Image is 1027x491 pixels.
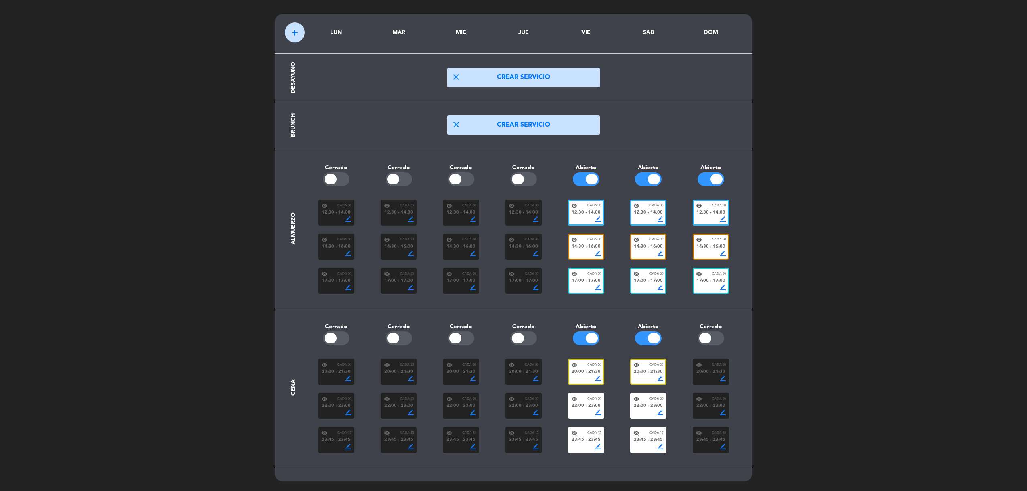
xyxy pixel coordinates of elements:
div: Cena [289,380,298,396]
span: visibility_off [633,430,639,436]
div: Cerrado [305,322,367,331]
span: border_color [595,410,601,415]
span: 23:45 [463,436,475,444]
span: fiber_manual_record [523,405,524,407]
span: 23:45 [322,436,334,444]
span: visibility [571,362,577,368]
span: border_color [720,216,726,222]
div: Brunch [289,113,298,137]
span: visibility [509,396,515,402]
span: fiber_manual_record [647,371,649,373]
span: Cada 30 [587,237,601,242]
span: 17:00 [401,277,413,285]
span: Cada 30 [525,203,538,208]
span: Cada 30 [400,271,414,277]
div: Cerrado [492,163,555,172]
span: visibility [446,362,452,368]
span: visibility [384,203,390,209]
span: fiber_manual_record [710,246,712,248]
div: Cerrado [492,322,555,331]
span: 22:00 [634,402,646,410]
span: visibility [633,362,639,368]
span: visibility [571,396,577,402]
span: visibility [321,237,327,243]
span: border_color [720,251,726,256]
span: 17:00 [447,277,459,285]
span: 12:30 [634,209,646,216]
span: fiber_manual_record [398,246,400,248]
span: fiber_manual_record [523,280,524,282]
span: border_color [533,285,538,290]
span: 21:30 [526,368,538,376]
span: 23:00 [588,402,601,410]
span: border_color [345,216,351,222]
span: 14:00 [463,209,475,216]
span: fiber_manual_record [460,405,462,407]
span: fiber_manual_record [585,371,587,373]
span: visibility [321,396,327,402]
span: Cada 15 [587,430,601,436]
span: visibility [384,396,390,402]
span: 23:45 [509,436,522,444]
span: visibility_off [696,430,702,436]
span: fiber_manual_record [460,439,462,441]
span: Cada 30 [400,237,414,242]
span: visibility_off [384,271,390,277]
span: visibility [384,362,390,368]
span: 21:30 [650,368,663,376]
span: border_color [720,376,726,381]
span: visibility [571,203,577,209]
span: 23:00 [650,402,663,410]
span: 12:30 [696,209,709,216]
span: Cada 30 [337,271,351,277]
span: border_color [595,285,601,290]
div: MIE [436,28,486,37]
span: border_color [470,216,476,222]
span: border_color [595,216,601,222]
span: Cada 30 [462,203,476,208]
span: 22:00 [322,402,334,410]
div: Cerrado [430,163,492,172]
span: 14:30 [572,243,584,251]
span: 20:00 [696,368,709,376]
div: LUN [311,28,361,37]
span: visibility [321,203,327,209]
span: Cada 30 [525,271,538,277]
span: Cada 15 [400,430,414,436]
span: visibility_off [446,430,452,436]
span: fiber_manual_record [398,212,400,214]
div: Abierto [555,163,617,172]
span: fiber_manual_record [710,405,712,407]
span: visibility [384,237,390,243]
span: 22:00 [696,402,709,410]
span: 17:00 [588,277,601,285]
span: fiber_manual_record [647,439,649,441]
div: MAR [373,28,424,37]
button: Crear servicio [447,68,600,87]
span: Cada 30 [337,362,351,368]
span: visibility_off [446,271,452,277]
span: Cada 30 [525,237,538,242]
button: Crear servicio [447,115,600,135]
span: Cada 30 [462,362,476,368]
span: visibility [321,362,327,368]
span: fiber_manual_record [710,212,712,214]
span: visibility [633,396,639,402]
span: 23:00 [526,402,538,410]
span: 16:00 [338,243,351,251]
span: 23:45 [447,436,459,444]
span: 21:30 [338,368,351,376]
span: fiber_manual_record [585,439,587,441]
span: 23:45 [401,436,413,444]
span: border_color [595,376,601,381]
span: border_color [470,251,476,256]
span: 14:30 [634,243,646,251]
span: 23:00 [463,402,475,410]
span: 14:00 [713,209,725,216]
span: visibility_off [633,271,639,277]
span: visibility_off [509,271,515,277]
span: border_color [533,410,538,415]
span: Cada 30 [712,203,726,208]
span: Cada 30 [587,203,601,208]
span: Cada 30 [587,271,601,277]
